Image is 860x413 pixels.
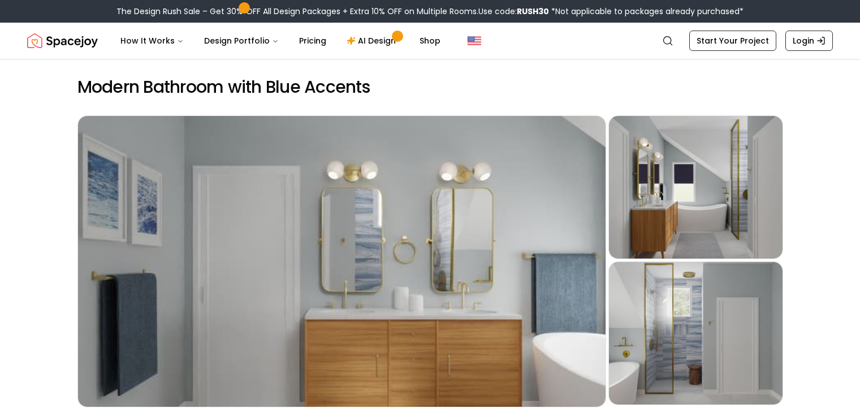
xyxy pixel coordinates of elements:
h2: Modern Bathroom with Blue Accents [77,77,783,97]
button: How It Works [111,29,193,52]
span: *Not applicable to packages already purchased* [549,6,744,17]
img: United States [468,34,481,48]
a: AI Design [338,29,408,52]
a: Spacejoy [27,29,98,52]
a: Pricing [290,29,335,52]
div: The Design Rush Sale – Get 30% OFF All Design Packages + Extra 10% OFF on Multiple Rooms. [116,6,744,17]
nav: Main [111,29,450,52]
a: Shop [410,29,450,52]
span: Use code: [478,6,549,17]
button: Design Portfolio [195,29,288,52]
b: RUSH30 [517,6,549,17]
nav: Global [27,23,833,59]
img: Spacejoy Logo [27,29,98,52]
a: Start Your Project [689,31,776,51]
a: Login [785,31,833,51]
